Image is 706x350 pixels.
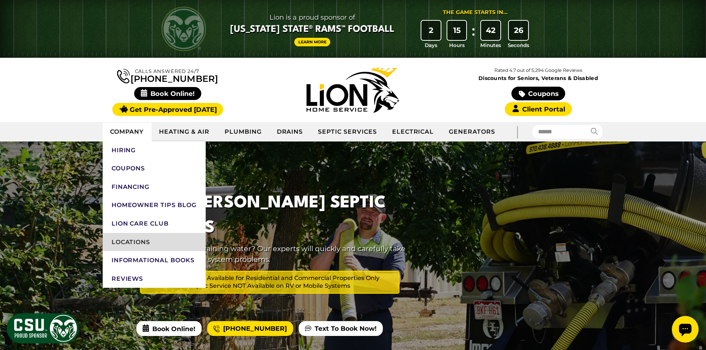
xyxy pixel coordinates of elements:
[112,103,223,116] a: Get Pre-Approved [DATE]
[103,178,206,196] a: Financing
[511,87,565,100] a: Coupons
[447,21,467,40] div: 15
[144,274,396,282] span: Septic Services Available for Residential and Commercial Properties Only
[6,312,80,344] img: CSU Sponsor Badge
[509,21,528,40] div: 26
[481,21,500,40] div: 42
[306,67,399,113] img: Lion Home Service
[144,282,396,290] span: Septic Service NOT Available on RV or Mobile Systems
[117,67,218,83] a: [PHONE_NUMBER]
[103,214,206,233] a: Lion Care Club
[441,123,503,141] a: Generators
[480,41,501,49] span: Minutes
[425,41,437,49] span: Days
[311,123,384,141] a: Septic Services
[207,321,293,336] a: [PHONE_NUMBER]
[103,159,206,178] a: Coupons
[294,38,331,46] a: Learn More
[103,251,206,270] a: Informational Books
[103,141,206,160] a: Hiring
[103,123,152,141] a: Company
[470,21,477,49] div: :
[447,76,630,81] span: Discounts for Seniors, Veterans & Disabled
[230,11,394,23] span: Lion is a proud sponsor of
[134,87,201,100] span: Book Online!
[449,41,465,49] span: Hours
[230,23,394,36] span: [US_STATE] State® Rams™ Football
[140,243,410,265] p: Foul odor? Slow draining water? Our experts will quickly and carefully take care of your septic s...
[136,321,202,336] span: Book Online!
[103,233,206,251] a: Locations
[299,321,383,336] a: Text To Book Now!
[269,123,311,141] a: Drains
[508,41,529,49] span: Seconds
[103,196,206,214] a: Homeowner Tips Blog
[421,21,441,40] div: 2
[217,123,269,141] a: Plumbing
[505,102,571,116] a: Client Portal
[140,191,410,240] h1: Fort [PERSON_NAME] Septic Systems
[445,66,631,74] p: Rated 4.7 out of 5,294 Google Reviews
[443,9,508,17] div: The Game Starts in...
[162,7,206,51] img: CSU Rams logo
[3,3,30,30] div: Open chat widget
[503,122,532,141] div: |
[152,123,217,141] a: Heating & Air
[385,123,442,141] a: Electrical
[103,270,206,288] a: Reviews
